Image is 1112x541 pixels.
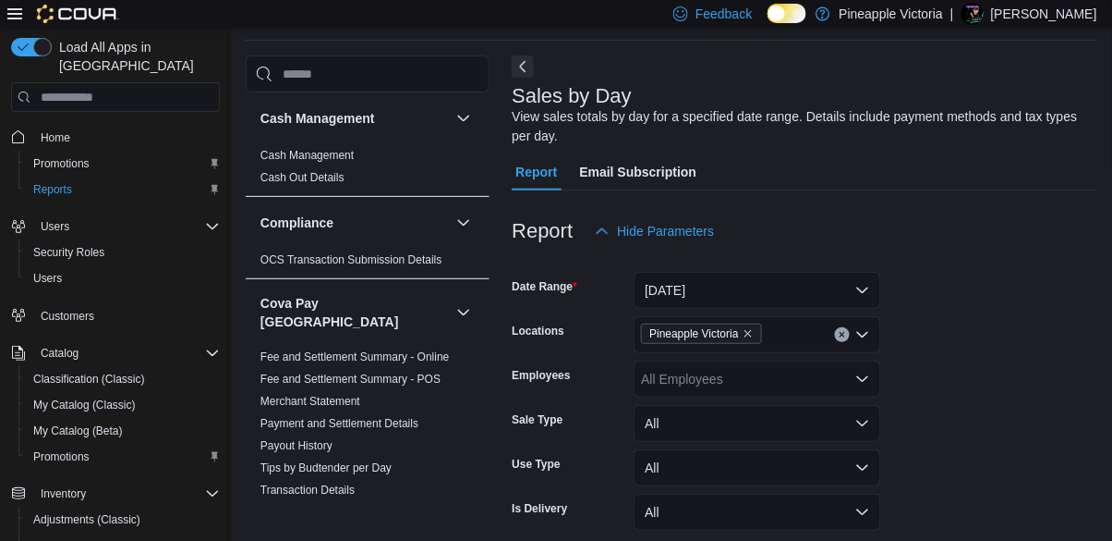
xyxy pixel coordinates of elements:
label: Employees [512,368,570,383]
span: Pineapple Victoria [649,325,738,343]
span: Merchant Statement [260,394,360,409]
span: Inventory [33,483,220,505]
a: Home [33,127,78,149]
button: All [634,405,881,442]
button: Clear input [835,327,850,342]
a: Payout History [260,439,332,452]
p: Pineapple Victoria [840,3,944,25]
span: Home [33,125,220,148]
a: Adjustments (Classic) [26,509,148,531]
span: Cash Out Details [260,170,344,185]
button: [DATE] [634,272,881,309]
button: Inventory [33,483,93,505]
button: My Catalog (Beta) [18,418,227,444]
a: Classification (Classic) [26,368,152,390]
a: Payment and Settlement Details [260,417,418,430]
a: Fee and Settlement Summary - Online [260,350,450,363]
button: Next [512,55,534,78]
span: Catalog [41,346,79,361]
button: Catalog [4,340,227,366]
p: [PERSON_NAME] [991,3,1097,25]
span: Security Roles [33,245,104,260]
span: Payment and Settlement Details [260,416,418,431]
span: Fee and Settlement Summary - Online [260,350,450,364]
label: Locations [512,324,564,338]
button: Open list of options [855,327,870,342]
a: Cash Management [260,149,354,162]
a: Merchant Statement [260,395,360,408]
img: Cova [37,5,119,23]
button: Customers [4,302,227,329]
a: Cash Out Details [260,171,344,184]
button: Open list of options [855,372,870,387]
div: Kurtis Tingley [961,3,984,25]
label: Sale Type [512,412,562,427]
a: My Catalog (Beta) [26,420,130,442]
button: All [634,494,881,531]
button: Catalog [33,342,86,364]
a: Users [26,267,69,289]
button: My Catalog (Classic) [18,392,227,418]
span: Payout History [260,438,332,453]
span: Catalog [33,342,220,364]
span: Reports [33,182,72,197]
h3: Report [512,220,573,242]
h3: Compliance [260,214,333,232]
a: My Catalog (Classic) [26,394,143,416]
div: Cova Pay [GEOGRAPHIC_DATA] [246,346,490,509]
a: Security Roles [26,241,112,264]
span: Users [33,215,220,238]
button: All [634,449,881,486]
button: Cova Pay [GEOGRAPHIC_DATA] [453,301,475,324]
button: Cash Management [260,109,449,128]
span: Report [515,154,557,191]
a: Tips by Budtender per Day [260,461,392,474]
span: Inventory [41,486,86,501]
a: Reports [26,178,79,201]
span: Users [41,219,69,234]
span: Hide Parameters [617,222,714,240]
span: Users [26,267,220,289]
span: My Catalog (Classic) [26,394,220,416]
button: Home [4,123,227,150]
button: Adjustments (Classic) [18,507,227,533]
span: Promotions [26,446,220,468]
button: Cash Management [453,107,475,129]
button: Hide Parameters [587,213,721,250]
button: Cova Pay [GEOGRAPHIC_DATA] [260,294,449,331]
span: Customers [33,304,220,327]
span: Email Subscription [580,154,697,191]
span: Classification (Classic) [33,372,145,387]
span: My Catalog (Classic) [33,398,136,412]
div: Compliance [246,249,490,278]
button: Compliance [453,212,475,234]
button: Promotions [18,444,227,470]
button: Users [33,215,77,238]
span: Customers [41,309,94,324]
span: Reports [26,178,220,201]
span: My Catalog (Beta) [26,420,220,442]
label: Use Type [512,457,560,472]
div: View sales totals by day for a specified date range. Details include payment methods and tax type... [512,107,1088,146]
input: Dark Mode [768,4,806,23]
span: Load All Apps in [GEOGRAPHIC_DATA] [52,38,220,75]
span: Adjustments (Classic) [26,509,220,531]
span: Promotions [26,153,220,175]
button: Security Roles [18,240,227,265]
p: | [950,3,954,25]
label: Date Range [512,279,577,294]
button: Remove Pineapple Victoria from selection in this group [743,328,754,339]
a: Transaction Details [260,484,355,497]
a: Promotions [26,446,97,468]
span: Transaction Details [260,483,355,498]
label: Is Delivery [512,501,567,516]
span: Adjustments (Classic) [33,512,140,527]
div: Cash Management [246,144,490,196]
span: Users [33,271,62,286]
span: Feedback [695,5,752,23]
span: Promotions [33,156,90,171]
button: Users [4,214,227,240]
span: Classification (Classic) [26,368,220,390]
span: Home [41,130,70,145]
